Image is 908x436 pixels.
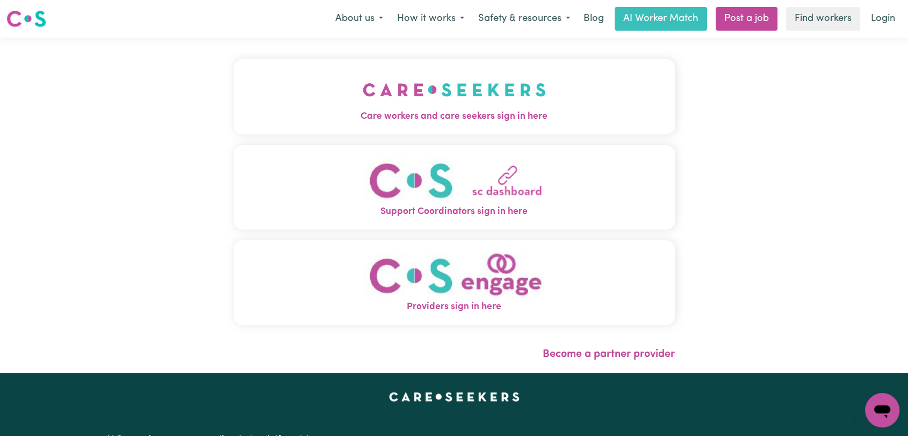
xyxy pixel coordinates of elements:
[234,300,675,314] span: Providers sign in here
[234,110,675,124] span: Care workers and care seekers sign in here
[6,9,46,28] img: Careseekers logo
[864,7,902,31] a: Login
[786,7,860,31] a: Find workers
[234,145,675,230] button: Support Coordinators sign in here
[615,7,707,31] a: AI Worker Match
[234,205,675,219] span: Support Coordinators sign in here
[234,59,675,134] button: Care workers and care seekers sign in here
[328,8,390,30] button: About us
[543,349,675,360] a: Become a partner provider
[390,8,471,30] button: How it works
[234,240,675,325] button: Providers sign in here
[577,7,610,31] a: Blog
[716,7,777,31] a: Post a job
[865,393,899,427] iframe: Button to launch messaging window
[389,392,520,401] a: Careseekers home page
[471,8,577,30] button: Safety & resources
[6,6,46,31] a: Careseekers logo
